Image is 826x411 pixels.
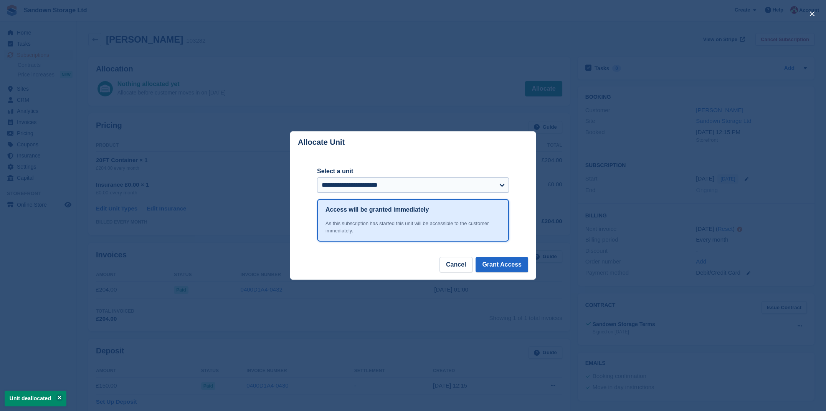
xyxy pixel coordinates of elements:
[325,205,429,214] h1: Access will be granted immediately
[476,257,528,272] button: Grant Access
[298,138,345,147] p: Allocate Unit
[5,391,66,406] p: Unit deallocated
[806,8,818,20] button: close
[317,167,509,176] label: Select a unit
[325,220,501,235] div: As this subscription has started this unit will be accessible to the customer immediately.
[439,257,472,272] button: Cancel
